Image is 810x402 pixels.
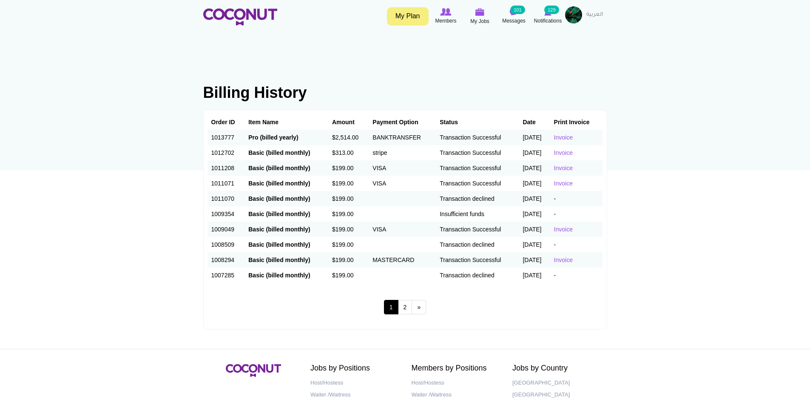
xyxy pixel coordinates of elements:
[519,191,550,206] td: [DATE]
[436,222,519,237] td: Transaction Successful
[531,6,565,26] a: Notifications Notifications 129
[551,206,603,222] td: -
[502,17,526,25] span: Messages
[329,145,369,160] td: $313.00
[436,237,519,252] td: Transaction declined
[554,165,573,171] a: Invoice
[369,160,436,176] td: VISA
[510,6,525,14] small: 101
[412,300,426,314] a: next ›
[436,176,519,191] td: Transaction Successful
[248,134,298,141] strong: Pro (billed yearly)
[329,130,369,145] td: $2,514.00
[248,226,310,233] strong: Basic (billed monthly)
[369,252,436,268] td: MASTERCARD
[554,134,573,141] a: Invoice
[512,389,601,401] a: [GEOGRAPHIC_DATA]
[387,7,429,26] a: My Plan
[208,252,245,268] td: 1008294
[534,17,562,25] span: Notifications
[544,8,551,16] img: Notifications
[248,195,310,202] strong: Basic (billed monthly)
[208,114,245,130] th: Order ID
[203,9,277,26] img: Home
[329,237,369,252] td: $199.00
[551,268,603,283] td: -
[310,389,399,401] a: Waiter /Waitress
[369,114,436,130] th: Payment Option
[208,222,245,237] td: 1009049
[554,226,573,233] a: Invoice
[519,130,550,145] td: [DATE]
[248,272,310,279] strong: Basic (billed monthly)
[510,8,518,16] img: Messages
[329,114,369,130] th: Amount
[436,191,519,206] td: Transaction declined
[554,180,573,187] a: Invoice
[519,222,550,237] td: [DATE]
[519,237,550,252] td: [DATE]
[551,237,603,252] td: -
[436,252,519,268] td: Transaction Successful
[369,130,436,145] td: BANKTRANSFER
[369,176,436,191] td: VISA
[208,160,245,176] td: 1011208
[329,206,369,222] td: $199.00
[248,241,310,248] strong: Basic (billed monthly)
[435,17,456,25] span: Members
[208,145,245,160] td: 1012702
[248,257,310,263] strong: Basic (billed monthly)
[512,364,601,373] h2: Jobs by Country
[203,84,607,101] h1: Billing History
[551,191,603,206] td: -
[329,268,369,283] td: $199.00
[429,6,463,26] a: Browse Members Members
[544,6,559,14] small: 129
[329,176,369,191] td: $199.00
[512,377,601,389] a: [GEOGRAPHIC_DATA]
[248,165,310,171] strong: Basic (billed monthly)
[248,149,310,156] strong: Basic (billed monthly)
[310,377,399,389] a: Host/Hostess
[208,176,245,191] td: 1011071
[329,252,369,268] td: $199.00
[436,114,519,130] th: Status
[582,6,607,23] a: العربية
[519,160,550,176] td: [DATE]
[329,222,369,237] td: $199.00
[436,160,519,176] td: Transaction Successful
[384,300,398,314] span: 1
[519,114,550,130] th: Date
[497,6,531,26] a: Messages Messages 101
[436,145,519,160] td: Transaction Successful
[440,8,451,16] img: Browse Members
[310,364,399,373] h2: Jobs by Positions
[208,130,245,145] td: 1013777
[369,222,436,237] td: VISA
[436,268,519,283] td: Transaction declined
[329,191,369,206] td: $199.00
[208,206,245,222] td: 1009354
[475,8,485,16] img: My Jobs
[463,6,497,26] a: My Jobs My Jobs
[554,149,573,156] a: Invoice
[412,364,500,373] h2: Members by Positions
[248,180,310,187] strong: Basic (billed monthly)
[412,389,500,401] a: Waiter /Waitress
[245,114,329,130] th: Item Name
[519,268,550,283] td: [DATE]
[436,206,519,222] td: Insufficient funds
[208,268,245,283] td: 1007285
[248,211,310,217] strong: Basic (billed monthly)
[398,300,412,314] a: 2
[208,237,245,252] td: 1008509
[519,252,550,268] td: [DATE]
[208,191,245,206] td: 1011070
[519,145,550,160] td: [DATE]
[436,130,519,145] td: Transaction Successful
[226,364,281,377] img: Coconut
[470,17,489,26] span: My Jobs
[519,206,550,222] td: [DATE]
[519,176,550,191] td: [DATE]
[369,145,436,160] td: stripe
